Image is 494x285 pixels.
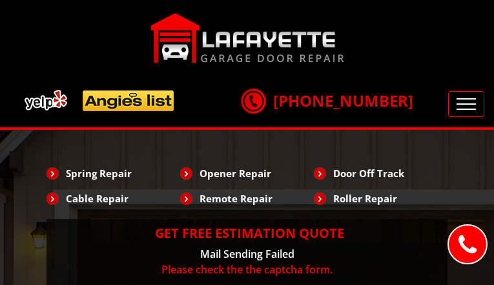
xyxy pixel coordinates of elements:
[180,187,314,209] li: Remote Repair
[200,247,294,261] span: Mail Sending Failed
[314,162,448,184] li: Door Off Track
[150,13,344,63] img: Lafayette.png
[180,162,314,184] li: Opener Repair
[237,85,269,117] img: call.png
[241,90,413,111] a: [PHONE_NUMBER]
[53,262,441,277] p: Please check the the captcha form.
[46,162,180,184] li: Spring Repair
[314,187,448,209] li: Roller Repair
[53,226,441,241] h2: Get Free Estimation Quote
[19,85,180,116] img: add.png
[46,187,180,209] li: Cable Repair
[448,91,484,117] button: Toggle navigation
